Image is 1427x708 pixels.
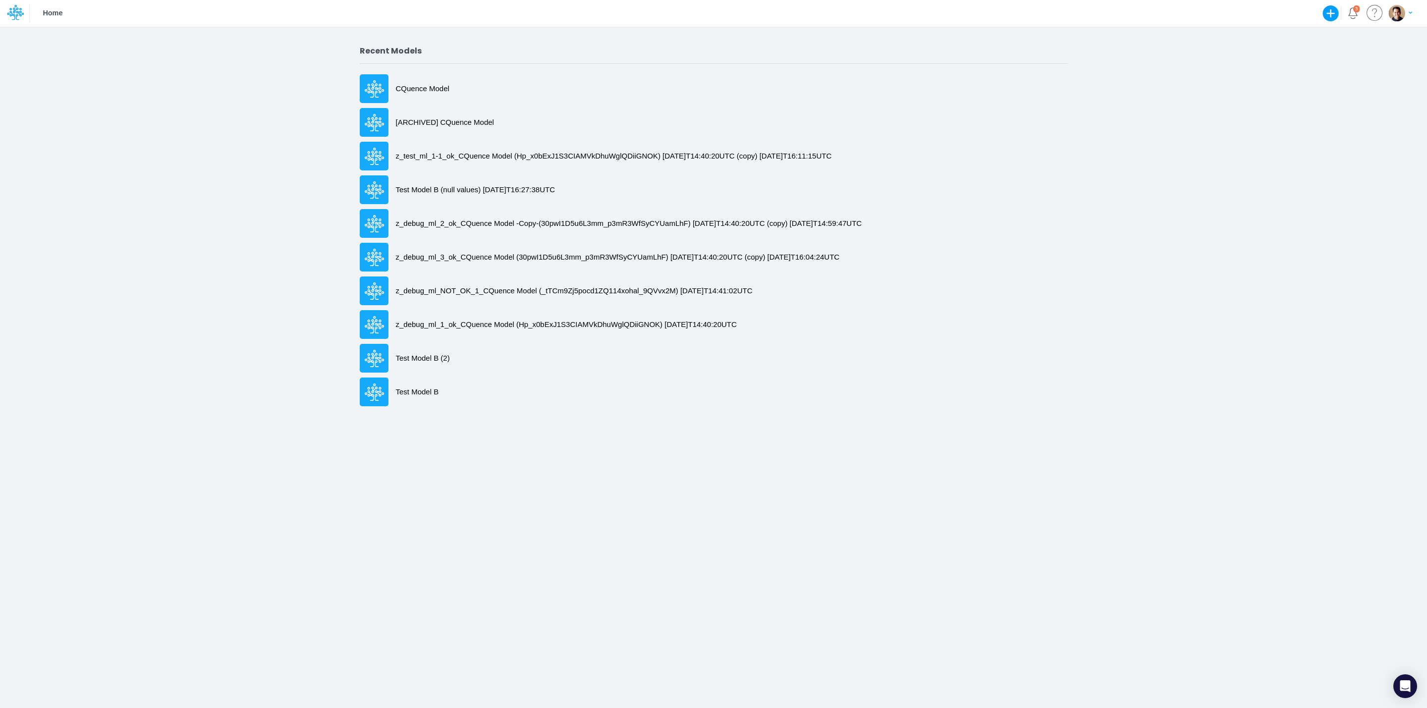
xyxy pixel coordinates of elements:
p: z_debug_ml_1_ok_CQuence Model (Hp_x0bExJ1S3CIAMVkDhuWglQDiiGNOK) [DATE]T14:40:20UTC [396,319,774,330]
a: Notifications [1347,7,1359,19]
a: z_debug_ml_1_ok_CQuence Model (Hp_x0bExJ1S3CIAMVkDhuWglQDiiGNOK) [DATE]T14:40:20UTC [360,308,1068,341]
a: Test Model B (null values) [DATE]T16:27:38UTC [360,173,1068,207]
a: z_debug_ml_NOT_OK_1_CQuence Model (_tTCm9Zj5pocd1ZQ114xohal_9QVvx2M) [DATE]T14:41:02UTC [360,274,1068,308]
p: CQuence Model [396,83,456,95]
p: z_debug_ml_2_ok_CQuence Model -Copy-(30pwI1D5u6L3mm_p3mR3WfSyCYUamLhF) [DATE]T14:40:20UTC (copy) ... [396,218,926,229]
p: Test Model B (null values) [DATE]T16:27:38UTC [396,184,573,196]
p: z_debug_ml_3_ok_CQuence Model (30pwI1D5u6L3mm_p3mR3WfSyCYUamLhF) [DATE]T14:40:20UTC (copy) [DATE]... [396,252,897,263]
div: 3 unread items [1355,6,1358,11]
p: z_debug_ml_NOT_OK_1_CQuence Model (_tTCm9Zj5pocd1ZQ114xohal_9QVvx2M) [DATE]T14:41:02UTC [396,285,795,297]
p: Test Model B (2) [396,353,459,364]
a: z_debug_ml_3_ok_CQuence Model (30pwI1D5u6L3mm_p3mR3WfSyCYUamLhF) [DATE]T14:40:20UTC (copy) [DATE]... [360,240,1068,274]
a: [ARCHIVED] CQuence Model [360,106,1068,139]
a: Test Model B [360,375,1068,409]
p: z_test_ml_1-1_ok_CQuence Model (Hp_x0bExJ1S3CIAMVkDhuWglQDiiGNOK) [DATE]T14:40:20UTC (copy) [DATE... [396,151,872,162]
p: Test Model B [396,386,444,398]
h2: Recent Models [360,46,1068,55]
a: Test Model B (2) [360,341,1068,375]
p: Home [43,8,64,19]
a: CQuence Model [360,72,1068,106]
p: [ARCHIVED] CQuence Model [396,117,502,128]
a: z_test_ml_1-1_ok_CQuence Model (Hp_x0bExJ1S3CIAMVkDhuWglQDiiGNOK) [DATE]T14:40:20UTC (copy) [DATE... [360,139,1068,173]
a: z_debug_ml_2_ok_CQuence Model -Copy-(30pwI1D5u6L3mm_p3mR3WfSyCYUamLhF) [DATE]T14:40:20UTC (copy) ... [360,207,1068,240]
div: Open Intercom Messenger [1393,674,1417,698]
